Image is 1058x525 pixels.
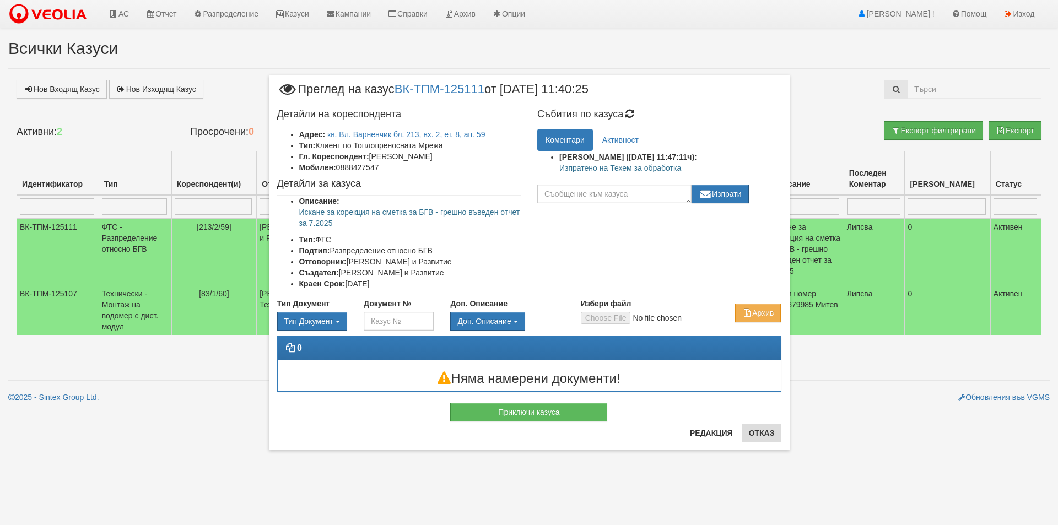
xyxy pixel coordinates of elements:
[450,312,564,331] div: Двоен клик, за изчистване на избраната стойност.
[594,129,647,151] a: Активност
[537,129,593,151] a: Коментари
[277,312,347,331] button: Тип Документ
[299,267,521,278] li: [PERSON_NAME] и Развитие
[581,298,631,309] label: Избери файл
[277,178,521,190] h4: Детайли за казуса
[299,235,316,244] b: Тип:
[683,424,739,442] button: Редакция
[284,317,333,326] span: Тип Документ
[364,298,411,309] label: Документ №
[299,279,346,288] b: Краен Срок:
[559,163,781,174] p: Изпратено на Техем за обработка
[299,256,521,267] li: [PERSON_NAME] и Развитие
[450,403,607,421] button: Приключи казуса
[537,109,781,120] h4: Събития по казуса
[299,268,339,277] b: Създател:
[299,130,326,139] b: Адрес:
[299,246,330,255] b: Подтип:
[299,234,521,245] li: ФТС
[277,109,521,120] h4: Детайли на кореспондента
[297,343,302,353] strong: 0
[559,153,697,161] strong: [PERSON_NAME] ([DATE] 11:47:11ч):
[299,151,521,162] li: [PERSON_NAME]
[299,257,347,266] b: Отговорник:
[327,130,485,139] a: кв. Вл. Варненчик бл. 213, вх. 2, ет. 8, ап. 59
[277,298,330,309] label: Тип Документ
[299,163,336,172] b: Мобилен:
[277,83,589,104] span: Преглед на казус от [DATE] 11:40:25
[364,312,434,331] input: Казус №
[299,245,521,256] li: Разпределение относно БГВ
[299,140,521,151] li: Клиент по Топлопреносната Мрежа
[457,317,511,326] span: Доп. Описание
[277,312,347,331] div: Двоен клик, за изчистване на избраната стойност.
[299,278,521,289] li: [DATE]
[278,371,781,386] h3: Няма намерени документи!
[299,197,339,205] b: Описание:
[742,424,781,442] button: Отказ
[299,141,316,150] b: Тип:
[395,82,484,96] a: ВК-ТПМ-125111
[450,298,507,309] label: Доп. Описание
[450,312,525,331] button: Доп. Описание
[735,304,781,322] button: Архив
[299,162,521,173] li: 0888427547
[299,152,369,161] b: Гл. Кореспондент:
[692,185,749,203] button: Изпрати
[299,207,521,229] p: Искане за корекция на сметка за БГВ - грешно въведен отчет за 7.2025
